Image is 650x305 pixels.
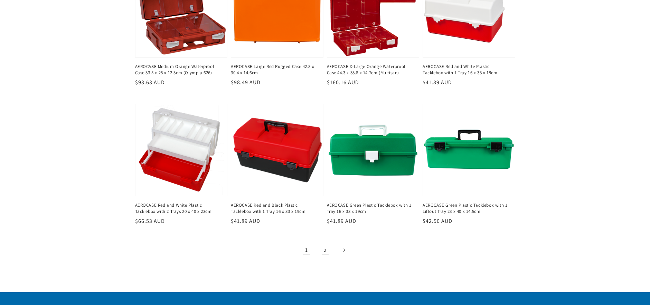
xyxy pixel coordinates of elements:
[318,243,333,258] a: Page 2
[336,243,351,258] a: Next page
[423,202,511,215] a: AEROCASE Green Plastic Tacklebox with 1 Liftout Tray 23 x 40 x 14.5cm
[299,243,314,258] span: Page 1
[327,202,415,215] a: AEROCASE Green Plastic Tacklebox with 1 Tray 16 x 33 x 19cm
[231,202,319,215] a: AEROCASE Red and Black Plastic Tacklebox with 1 Tray 16 x 33 x 19cm
[135,63,224,76] a: AEROCASE Medium Orange Waterproof Case 33.5 x 25 x 12.3cm (Olympia 626)
[135,202,224,215] a: AEROCASE Red and White Plastic Tacklebox with 2 Trays 20 x 40 x 23cm
[231,63,319,76] a: AEROCASE Large Red Rugged Case 42.8 x 30.4 x 14.6cm
[423,63,511,76] a: AEROCASE Red and White Plastic Tacklebox with 1 Tray 16 x 33 x 19cm
[327,63,415,76] a: AEROCASE X-Large Orange Waterproof Case 44.3 x 33.8 x 14.7cm (Multisan)
[135,243,515,258] nav: Pagination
